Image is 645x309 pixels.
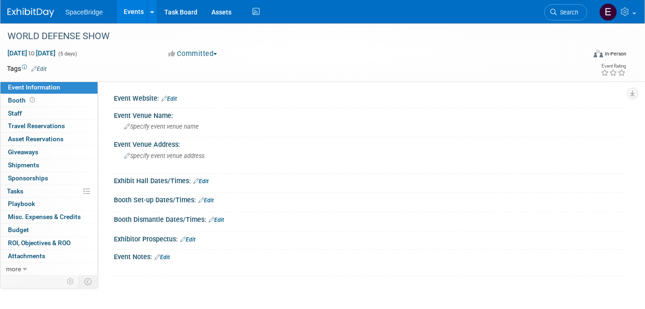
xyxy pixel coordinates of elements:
span: (5 days) [57,51,77,57]
div: Event Website: [114,91,626,103]
td: Toggle Event Tabs [79,275,98,288]
span: Specify event venue address [124,152,204,159]
a: Shipments [0,159,98,172]
a: Giveaways [0,146,98,158]
a: Edit [180,236,196,243]
a: Edit [198,197,214,204]
span: Staff [8,110,22,117]
span: ROI, Objectives & ROO [8,239,70,247]
td: Tags [7,64,47,73]
a: Asset Reservations [0,133,98,145]
span: Playbook [8,200,35,207]
span: Asset Reservations [8,135,63,143]
div: WORLD DEFENSE SHOW [4,28,574,45]
div: Event Venue Name: [114,109,626,120]
div: In-Person [604,50,626,57]
div: Exhibit Hall Dates/Times: [114,174,626,186]
span: Budget [8,226,29,233]
span: Booth not reserved yet [28,96,37,103]
span: Giveaways [8,148,38,156]
span: Search [557,9,578,16]
span: [DATE] [DATE] [7,49,56,57]
button: Committed [165,49,221,59]
div: Exhibitor Prospectus: [114,232,626,244]
div: Event Venue Address: [114,137,626,149]
a: Edit [193,178,209,185]
a: Edit [154,254,170,261]
a: Travel Reservations [0,120,98,132]
a: Playbook [0,198,98,210]
a: Budget [0,224,98,236]
div: Booth Dismantle Dates/Times: [114,213,626,225]
a: Misc. Expenses & Credits [0,211,98,223]
span: Sponsorships [8,174,48,182]
img: Elizabeth Gelerman [599,3,617,21]
a: Event Information [0,81,98,94]
span: Tasks [7,187,23,195]
span: more [6,265,21,273]
img: Format-Inperson.png [594,50,603,57]
a: Booth [0,94,98,107]
span: Attachments [8,252,45,260]
div: Event Rating [601,64,626,69]
a: Edit [31,66,47,72]
a: Attachments [0,250,98,262]
a: Staff [0,107,98,120]
span: Booth [8,96,37,104]
span: SpaceBridge [65,8,103,16]
img: ExhibitDay [7,8,54,17]
span: Shipments [8,161,39,169]
a: ROI, Objectives & ROO [0,237,98,249]
a: Search [544,4,587,21]
span: Event Information [8,83,60,91]
span: Specify event venue name [124,123,199,130]
a: more [0,263,98,275]
a: Tasks [0,185,98,198]
div: Booth Set-up Dates/Times: [114,193,626,205]
td: Personalize Event Tab Strip [63,275,79,288]
span: to [27,49,36,57]
div: Event Notes: [114,250,626,262]
a: Edit [161,96,177,102]
span: Travel Reservations [8,122,65,130]
a: Sponsorships [0,172,98,185]
span: Misc. Expenses & Credits [8,213,81,220]
a: Edit [209,217,224,223]
div: Event Format [535,48,626,62]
